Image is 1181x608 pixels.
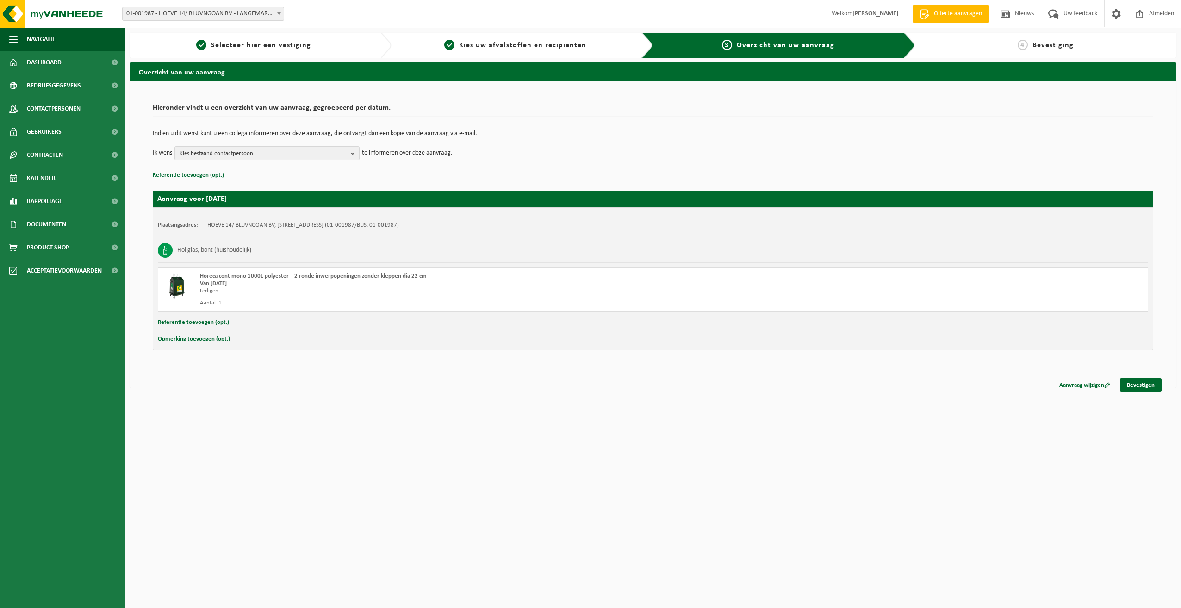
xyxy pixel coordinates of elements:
[396,40,635,51] a: 2Kies uw afvalstoffen en recipiënten
[27,213,66,236] span: Documenten
[932,9,984,19] span: Offerte aanvragen
[444,40,454,50] span: 2
[27,259,102,282] span: Acceptatievoorwaarden
[211,42,311,49] span: Selecteer hier een vestiging
[180,147,347,161] span: Kies bestaand contactpersoon
[174,146,360,160] button: Kies bestaand contactpersoon
[200,299,690,307] div: Aantal: 1
[27,51,62,74] span: Dashboard
[1052,378,1117,392] a: Aanvraag wijzigen
[200,280,227,286] strong: Van [DATE]
[200,287,690,295] div: Ledigen
[27,236,69,259] span: Product Shop
[27,143,63,167] span: Contracten
[153,146,172,160] p: Ik wens
[722,40,732,50] span: 3
[27,167,56,190] span: Kalender
[158,316,229,329] button: Referentie toevoegen (opt.)
[1018,40,1028,50] span: 4
[134,40,373,51] a: 1Selecteer hier een vestiging
[27,74,81,97] span: Bedrijfsgegevens
[27,120,62,143] span: Gebruikers
[158,222,198,228] strong: Plaatsingsadres:
[200,273,427,279] span: Horeca cont mono 1000L polyester – 2 ronde inwerpopeningen zonder kleppen dia 22 cm
[1032,42,1074,49] span: Bevestiging
[122,7,284,21] span: 01-001987 - HOEVE 14/ BLUVNGOAN BV - LANGEMARK-POELKAPELLE
[1120,378,1162,392] a: Bevestigen
[913,5,989,23] a: Offerte aanvragen
[153,169,224,181] button: Referentie toevoegen (opt.)
[163,273,191,300] img: CR-HR-1C-1000-PES-01.png
[123,7,284,20] span: 01-001987 - HOEVE 14/ BLUVNGOAN BV - LANGEMARK-POELKAPELLE
[362,146,453,160] p: te informeren over deze aanvraag.
[130,62,1176,81] h2: Overzicht van uw aanvraag
[207,222,399,229] td: HOEVE 14/ BLUVNGOAN BV, [STREET_ADDRESS] (01-001987/BUS, 01-001987)
[196,40,206,50] span: 1
[27,97,81,120] span: Contactpersonen
[852,10,899,17] strong: [PERSON_NAME]
[157,195,227,203] strong: Aanvraag voor [DATE]
[158,333,230,345] button: Opmerking toevoegen (opt.)
[27,190,62,213] span: Rapportage
[459,42,586,49] span: Kies uw afvalstoffen en recipiënten
[177,243,251,258] h3: Hol glas, bont (huishoudelijk)
[27,28,56,51] span: Navigatie
[737,42,834,49] span: Overzicht van uw aanvraag
[153,130,1153,137] p: Indien u dit wenst kunt u een collega informeren over deze aanvraag, die ontvangt dan een kopie v...
[153,104,1153,117] h2: Hieronder vindt u een overzicht van uw aanvraag, gegroepeerd per datum.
